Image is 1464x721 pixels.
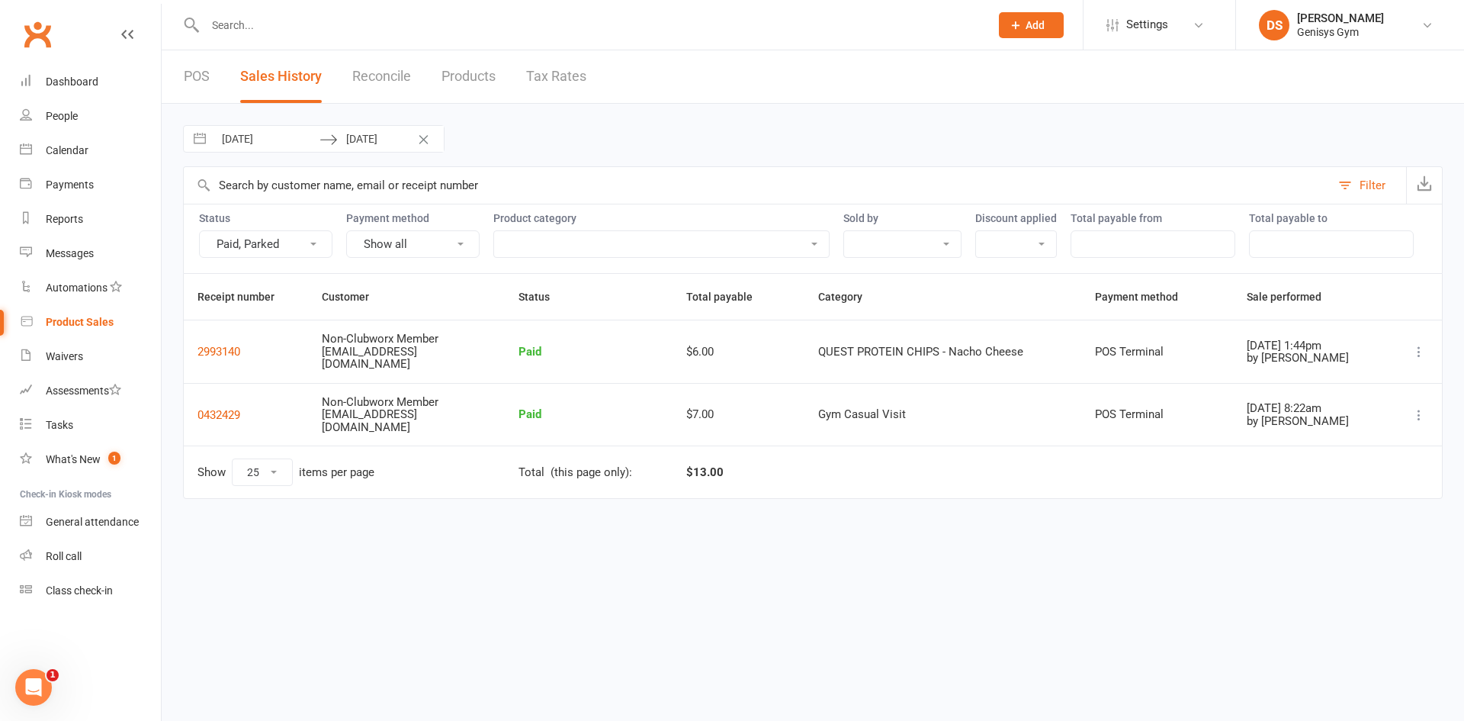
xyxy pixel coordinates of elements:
a: Messages [20,237,161,271]
a: Reconcile [352,50,411,103]
button: Customer [322,288,386,306]
div: Messages [46,247,94,259]
iframe: Intercom live chat [15,669,52,706]
div: Paid [518,408,659,421]
div: Class check-in [46,584,113,597]
div: Waivers [46,350,83,362]
input: To [338,126,444,152]
span: 1 [108,452,120,465]
div: [EMAIL_ADDRESS][DOMAIN_NAME] [322,408,459,433]
span: Add [1026,19,1045,31]
div: Product Sales [46,316,114,328]
a: Product Sales [20,305,161,340]
span: Non-Clubworx Member [322,395,438,409]
div: [PERSON_NAME] [1297,11,1384,25]
input: From [213,126,319,152]
div: General attendance [46,516,139,528]
div: items per page [299,466,374,479]
a: Calendar [20,134,161,168]
a: POS [184,50,210,103]
div: Automations [46,282,108,294]
button: 2993140 [197,343,240,361]
a: People [20,99,161,134]
div: DS [1259,10,1289,40]
div: (this page only): [551,466,632,479]
label: Payment method [346,212,480,224]
span: Total payable [686,291,769,303]
a: Assessments [20,374,161,408]
button: Total payable [686,288,769,306]
a: Clubworx [18,15,56,53]
button: Clear Dates [410,124,437,153]
th: Category [804,274,1081,320]
div: Tasks [46,419,73,431]
div: by [PERSON_NAME] [1247,352,1374,365]
th: Receipt number [184,274,308,320]
a: Sales History [240,50,322,103]
button: Sale performed [1247,288,1338,306]
a: Payments [20,168,161,202]
label: Sold by [843,212,962,224]
span: Sale performed [1247,291,1338,303]
a: What's New1 [20,443,161,477]
span: Settings [1126,8,1168,42]
button: Payment method [1095,288,1195,306]
div: Roll call [46,550,82,562]
label: Discount applied [975,212,1057,224]
div: POS Terminal [1095,408,1219,421]
div: by [PERSON_NAME] [1247,415,1374,428]
label: Total payable from [1071,212,1235,224]
div: Payments [46,179,94,191]
a: Tasks [20,408,161,443]
a: Dashboard [20,65,161,99]
a: Products [441,50,496,103]
a: Class kiosk mode [20,574,161,608]
span: Non-Clubworx Member [322,332,438,346]
div: Gym Casual Visit [818,408,1067,421]
span: Status [518,291,567,303]
div: $7.00 [686,408,791,421]
input: Search by customer name, email or receipt number [184,167,1331,204]
button: Status [518,288,567,306]
div: Genisys Gym [1297,25,1384,39]
a: Waivers [20,340,161,374]
a: Automations [20,271,161,305]
span: Customer [322,291,386,303]
a: Tax Rates [526,50,586,103]
span: Payment method [1095,291,1195,303]
div: [DATE] 8:22am [1247,402,1374,415]
label: Status [199,212,332,224]
div: Show [197,459,374,486]
button: Interact with the calendar and add the check-in date for your trip. [186,126,213,152]
div: Calendar [46,144,88,156]
div: Reports [46,213,83,225]
div: People [46,110,78,122]
button: Show all [346,230,480,258]
div: [EMAIL_ADDRESS][DOMAIN_NAME] [322,346,459,371]
label: Product category [493,212,830,224]
a: Roll call [20,539,161,574]
a: Reports [20,202,161,237]
label: Total payable to [1249,212,1414,224]
div: [DATE] 1:44pm [1247,340,1374,352]
button: Paid, Parked [199,230,332,258]
button: Add [999,12,1064,38]
input: Search... [201,14,979,36]
div: QUEST PROTEIN CHIPS - Nacho Cheese [818,346,1067,359]
button: Filter [1331,167,1406,204]
a: General attendance kiosk mode [20,505,161,539]
div: Filter [1360,176,1385,195]
span: 1 [47,669,59,681]
div: Paid [518,346,659,359]
button: 0432429 [197,406,240,424]
div: $6.00 [686,346,791,359]
div: What's New [46,453,101,465]
div: POS Terminal [1095,346,1219,359]
div: Assessments [46,385,121,397]
div: Total [518,466,544,479]
div: $13.00 [686,459,724,486]
div: Dashboard [46,76,98,88]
